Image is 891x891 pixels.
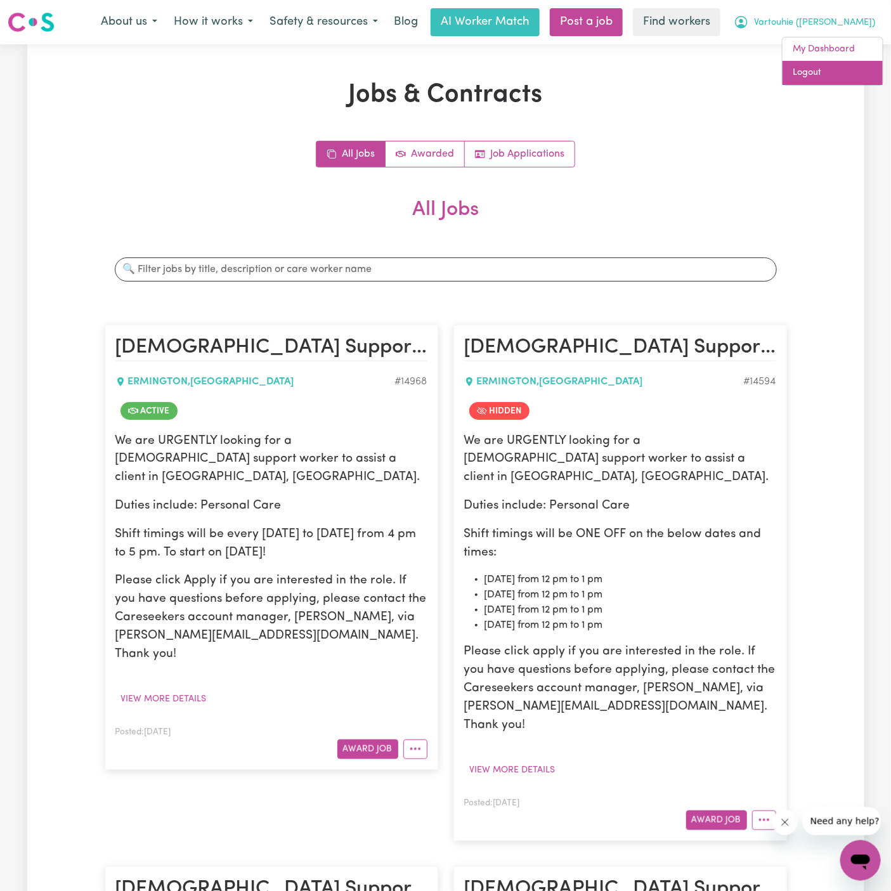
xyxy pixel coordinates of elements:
button: How it works [166,9,261,36]
a: Blog [386,8,426,36]
p: We are URGENTLY looking for a [DEMOGRAPHIC_DATA] support worker to assist a client in [GEOGRAPHIC... [115,432,427,487]
div: ERMINGTON , [GEOGRAPHIC_DATA] [115,374,395,389]
a: Careseekers logo [8,8,55,37]
span: Vartouhie ([PERSON_NAME]) [754,16,875,30]
button: About us [93,9,166,36]
button: Safety & resources [261,9,386,36]
a: All jobs [316,141,386,167]
h2: All Jobs [105,198,787,242]
img: Careseekers logo [8,11,55,34]
p: Duties include: Personal Care [115,497,427,516]
p: Duties include: Personal Care [464,497,776,516]
span: Job is active [120,402,178,420]
li: [DATE] from 12 pm to 1 pm [485,618,776,634]
p: Please click apply if you are interested in the role. If you have questions before applying, plea... [464,644,776,735]
li: [DATE] from 12 pm to 1 pm [485,573,776,588]
input: 🔍 Filter jobs by title, description or care worker name [115,257,777,282]
a: Job applications [465,141,575,167]
a: Post a job [550,8,623,36]
a: My Dashboard [783,37,883,62]
h2: Female Support Worker Needed In Ermington, NSW [115,335,427,361]
a: Active jobs [386,141,465,167]
button: View more details [115,689,212,709]
button: My Account [725,9,883,36]
button: More options [752,810,776,830]
li: [DATE] from 12 pm to 1 pm [485,588,776,603]
button: Award Job [337,739,398,759]
a: AI Worker Match [431,8,540,36]
p: Please click Apply if you are interested in the role. If you have questions before applying, plea... [115,573,427,664]
p: Shift timings will be ONE OFF on the below dates and times: [464,526,776,563]
h1: Jobs & Contracts [105,80,787,110]
h2: Female Support Worker Needed For Cover Support In Ermington, NSW [464,335,776,361]
button: More options [403,739,427,759]
iframe: Message from company [803,807,881,835]
span: Posted: [DATE] [115,728,171,736]
p: We are URGENTLY looking for a [DEMOGRAPHIC_DATA] support worker to assist a client in [GEOGRAPHIC... [464,432,776,487]
div: Job ID #14968 [395,374,427,389]
div: My Account [782,37,883,86]
button: Award Job [686,810,747,830]
a: Find workers [633,8,720,36]
div: Job ID #14594 [744,374,776,389]
span: Job is hidden [469,402,530,420]
p: Shift timings will be every [DATE] to [DATE] from 4 pm to 5 pm. To start on [DATE]! [115,526,427,563]
iframe: Close message [772,810,798,835]
div: ERMINGTON , [GEOGRAPHIC_DATA] [464,374,744,389]
iframe: Button to launch messaging window [840,840,881,881]
span: Posted: [DATE] [464,799,520,807]
li: [DATE] from 12 pm to 1 pm [485,603,776,618]
button: View more details [464,760,561,780]
a: Logout [783,61,883,85]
